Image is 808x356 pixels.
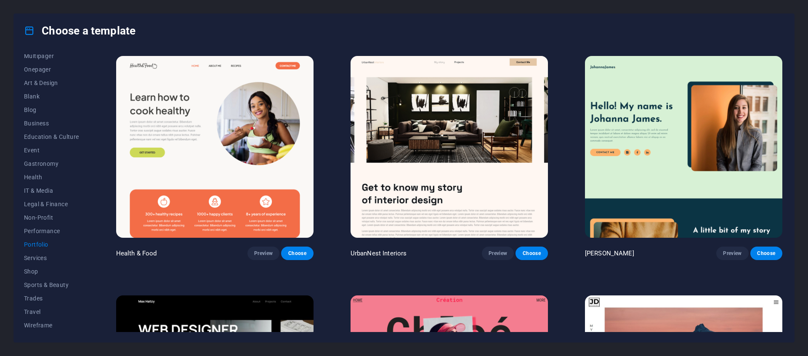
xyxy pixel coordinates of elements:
[116,249,157,258] p: Health & Food
[482,247,514,260] button: Preview
[24,292,79,305] button: Trades
[24,184,79,197] button: IT & Media
[116,56,314,238] img: Health & Food
[24,224,79,238] button: Performance
[24,103,79,117] button: Blog
[24,197,79,211] button: Legal & Finance
[24,120,79,127] span: Business
[24,76,79,90] button: Art & Design
[24,143,79,157] button: Event
[24,187,79,194] span: IT & Media
[24,305,79,319] button: Travel
[351,249,407,258] p: UrbanNest Interiors
[24,170,79,184] button: Health
[24,66,79,73] span: Onepager
[24,147,79,154] span: Event
[24,322,79,329] span: Wireframe
[585,56,782,238] img: Johanna James
[254,250,273,257] span: Preview
[24,90,79,103] button: Blank
[24,117,79,130] button: Business
[24,241,79,248] span: Portfolio
[281,247,313,260] button: Choose
[24,160,79,167] span: Gastronomy
[24,211,79,224] button: Non-Profit
[24,238,79,251] button: Portfolio
[247,247,279,260] button: Preview
[24,130,79,143] button: Education & Culture
[24,49,79,63] button: Multipager
[24,282,79,288] span: Sports & Beauty
[750,247,782,260] button: Choose
[516,247,548,260] button: Choose
[24,80,79,86] span: Art & Design
[351,56,548,238] img: UrbanNest Interiors
[24,157,79,170] button: Gastronomy
[585,249,634,258] p: [PERSON_NAME]
[24,268,79,275] span: Shop
[24,63,79,76] button: Onepager
[24,201,79,207] span: Legal & Finance
[489,250,507,257] span: Preview
[24,24,136,37] h4: Choose a template
[24,214,79,221] span: Non-Profit
[757,250,776,257] span: Choose
[24,133,79,140] span: Education & Culture
[522,250,541,257] span: Choose
[24,228,79,234] span: Performance
[24,174,79,181] span: Health
[24,251,79,265] button: Services
[24,319,79,332] button: Wireframe
[723,250,742,257] span: Preview
[24,278,79,292] button: Sports & Beauty
[24,53,79,59] span: Multipager
[24,255,79,261] span: Services
[24,308,79,315] span: Travel
[24,106,79,113] span: Blog
[288,250,306,257] span: Choose
[24,265,79,278] button: Shop
[24,93,79,100] span: Blank
[24,295,79,302] span: Trades
[716,247,748,260] button: Preview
